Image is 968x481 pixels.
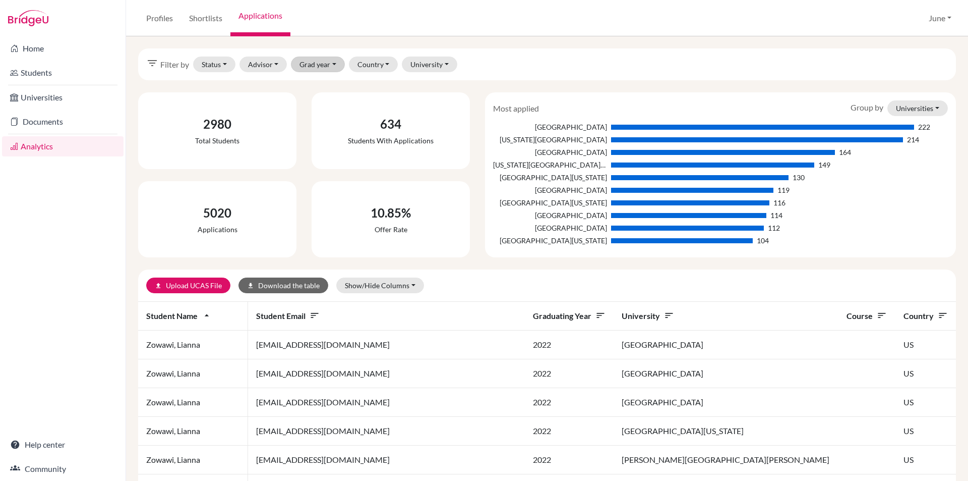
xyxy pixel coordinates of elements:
[138,446,248,474] td: Zowawi, Lianna
[493,235,607,246] div: [GEOGRAPHIC_DATA][US_STATE]
[877,310,887,320] i: sort
[371,204,411,222] div: 10.85%
[595,310,606,320] i: sort
[146,311,212,320] span: Student name
[525,359,614,388] td: 2022
[839,147,851,157] div: 164
[291,57,345,72] button: Grad year
[493,210,607,221] div: [GEOGRAPHIC_DATA]
[371,224,411,235] div: Offer rate
[777,185,790,195] div: 119
[614,388,838,417] td: [GEOGRAPHIC_DATA]
[770,210,782,221] div: 114
[493,122,607,132] div: [GEOGRAPHIC_DATA]
[614,359,838,388] td: [GEOGRAPHIC_DATA]
[493,223,607,233] div: [GEOGRAPHIC_DATA]
[614,331,838,359] td: [GEOGRAPHIC_DATA]
[238,278,328,293] button: downloadDownload the table
[895,388,956,417] td: US
[2,435,124,455] a: Help center
[248,359,525,388] td: [EMAIL_ADDRESS][DOMAIN_NAME]
[348,115,434,133] div: 634
[138,331,248,359] td: Zowawi, Lianna
[895,446,956,474] td: US
[138,417,248,446] td: Zowawi, Lianna
[622,311,674,320] span: University
[664,310,674,320] i: sort
[918,122,930,132] div: 222
[248,331,525,359] td: [EMAIL_ADDRESS][DOMAIN_NAME]
[2,87,124,108] a: Universities
[2,459,124,479] a: Community
[614,417,838,446] td: [GEOGRAPHIC_DATA][US_STATE]
[493,147,607,157] div: [GEOGRAPHIC_DATA]
[793,172,805,183] div: 130
[493,172,607,183] div: [GEOGRAPHIC_DATA][US_STATE]
[248,417,525,446] td: [EMAIL_ADDRESS][DOMAIN_NAME]
[155,282,162,289] i: upload
[773,197,785,208] div: 116
[198,224,237,235] div: Applications
[138,388,248,417] td: Zowawi, Lianna
[903,311,948,320] span: Country
[146,278,230,293] a: uploadUpload UCAS File
[907,134,919,145] div: 214
[310,310,320,320] i: sort
[887,100,948,116] button: Universities
[248,388,525,417] td: [EMAIL_ADDRESS][DOMAIN_NAME]
[336,278,424,293] button: Show/Hide Columns
[202,310,212,320] i: arrow_drop_up
[2,38,124,59] a: Home
[349,57,398,72] button: Country
[146,57,158,69] i: filter_list
[924,9,956,28] button: June
[160,59,189,71] span: Filter by
[895,417,956,446] td: US
[525,331,614,359] td: 2022
[493,197,607,208] div: [GEOGRAPHIC_DATA][US_STATE]
[493,159,607,170] div: [US_STATE][GEOGRAPHIC_DATA], [GEOGRAPHIC_DATA]
[757,235,769,246] div: 104
[533,311,606,320] span: Graduating year
[348,135,434,146] div: Students with applications
[195,115,239,133] div: 2980
[493,134,607,145] div: [US_STATE][GEOGRAPHIC_DATA]
[846,311,887,320] span: Course
[493,185,607,195] div: [GEOGRAPHIC_DATA]
[248,446,525,474] td: [EMAIL_ADDRESS][DOMAIN_NAME]
[525,446,614,474] td: 2022
[768,223,780,233] div: 112
[402,57,457,72] button: University
[2,112,124,132] a: Documents
[614,446,838,474] td: [PERSON_NAME][GEOGRAPHIC_DATA][PERSON_NAME]
[818,159,830,170] div: 149
[486,102,547,115] div: Most applied
[895,359,956,388] td: US
[2,136,124,156] a: Analytics
[525,417,614,446] td: 2022
[239,57,287,72] button: Advisor
[138,359,248,388] td: Zowawi, Lianna
[2,63,124,83] a: Students
[198,204,237,222] div: 5020
[247,282,254,289] i: download
[895,331,956,359] td: US
[938,310,948,320] i: sort
[8,10,48,26] img: Bridge-U
[193,57,235,72] button: Status
[256,311,320,320] span: Student email
[195,135,239,146] div: Total students
[525,388,614,417] td: 2022
[843,100,955,116] div: Group by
